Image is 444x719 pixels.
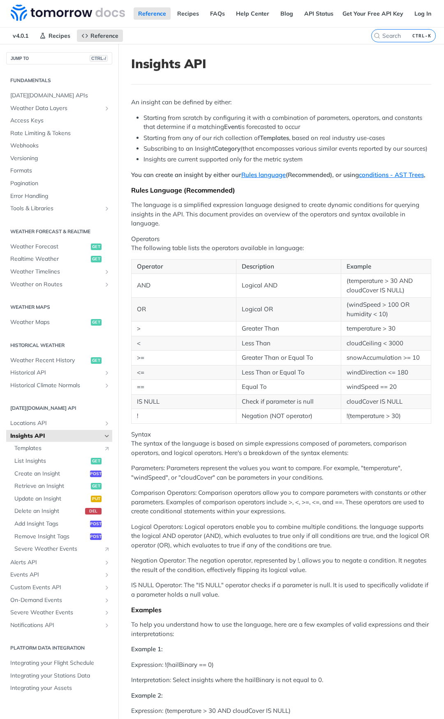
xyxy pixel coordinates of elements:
[104,281,110,288] button: Show subpages for Weather on Routes
[132,274,236,298] td: AND
[6,581,112,594] a: Custom Events APIShow subpages for Custom Events API
[10,571,102,579] span: Events API
[231,7,274,20] a: Help Center
[143,133,431,143] li: Starting from any of our rich collection of , based on real industry use-cases
[131,620,431,639] p: To help you understand how to use the language, here are a few examples of valid expressions and ...
[236,336,341,351] td: Less Than
[6,342,112,349] h2: Historical Weather
[6,670,112,682] a: Integrating your Stations Data
[14,482,89,490] span: Retrieve an Insight
[236,298,341,322] td: Logical OR
[91,496,102,502] span: put
[10,531,112,543] a: Remove Insight Tagspost
[131,56,431,71] h1: Insights API
[224,123,240,131] strong: Event
[6,190,112,202] a: Error Handling
[341,380,431,395] td: windSpeed == 20
[338,7,408,20] a: Get Your Free API Key
[131,706,431,716] p: Expression: (temperature > 30 AND cloudCover IS NULL)
[143,113,431,132] li: Starting from scratch by configuring it with a combination of parameters, operators, and constant...
[236,409,341,424] td: Negation (NOT operator)
[6,379,112,392] a: Historical Climate NormalsShow subpages for Historical Climate Normals
[6,152,112,165] a: Versioning
[131,675,431,685] p: Interpretation: Select insights where the hailBinary is not equal to 0.
[10,558,102,567] span: Alerts API
[11,5,125,21] img: Tomorrow.io Weather API Docs
[6,266,112,278] a: Weather TimelinesShow subpages for Weather Timelines
[14,457,89,465] span: List Insights
[10,318,89,326] span: Weather Maps
[104,572,110,578] button: Show subpages for Events API
[6,241,112,253] a: Weather Forecastget
[131,691,163,699] strong: Example 2:
[10,480,112,492] a: Retrieve an Insightget
[143,144,431,154] li: Subscribing to an Insight (that encompasses various similar events reported by our sources)
[6,77,112,84] h2: Fundamentals
[104,597,110,604] button: Show subpages for On-Demand Events
[14,444,99,453] span: Templates
[10,493,112,505] a: Update an Insightput
[341,298,431,322] td: (windSpeed > 100 OR humidity < 10)
[14,470,88,478] span: Create an Insight
[10,468,112,480] a: Create an Insightpost
[10,432,102,440] span: Insights API
[131,186,431,194] div: Rules Language (Recommended)
[104,445,110,452] i: Link
[91,243,102,250] span: get
[6,316,112,328] a: Weather Mapsget
[90,32,118,39] span: Reference
[10,117,110,125] span: Access Keys
[6,657,112,669] a: Integrating your Flight Schedule
[10,280,102,289] span: Weather on Routes
[132,365,236,380] td: <=
[6,569,112,581] a: Events APIShow subpages for Events API
[6,417,112,430] a: Locations APIShow subpages for Locations API
[341,394,431,409] td: cloudCover IS NULL
[104,546,110,552] i: Link
[10,596,102,604] span: On-Demand Events
[10,369,102,377] span: Historical API
[104,584,110,591] button: Show subpages for Custom Events API
[14,507,83,515] span: Delete an Insight
[91,357,102,364] span: get
[10,684,110,692] span: Integrating your Assets
[14,495,89,503] span: Update an Insight
[10,356,89,365] span: Weather Recent History
[132,298,236,322] td: OR
[131,522,431,550] p: Logical Operators: Logical operators enable you to combine multiple conditions. the language supp...
[10,192,110,200] span: Error Handling
[10,381,102,390] span: Historical Climate Normals
[91,458,102,464] span: get
[143,155,431,164] li: Insights are current supported only for the metric system
[132,394,236,409] td: IS NULL
[300,7,338,20] a: API Status
[77,30,123,42] a: Reference
[10,543,112,555] a: Severe Weather EventsLink
[10,92,110,100] span: [DATE][DOMAIN_NAME] APIs
[35,30,75,42] a: Recipes
[10,505,112,517] a: Delete an Insightdel
[104,622,110,629] button: Show subpages for Notifications API
[6,253,112,265] a: Realtime Weatherget
[131,488,431,516] p: Comparison Operators: Comparison operators allow you to compare parameters with constants or othe...
[341,274,431,298] td: (temperature > 30 AND cloudCover IS NULL)
[10,268,102,276] span: Weather Timelines
[276,7,298,20] a: Blog
[14,545,99,553] span: Severe Weather Events
[236,322,341,336] td: Greater Than
[410,32,433,40] kbd: CTRL-K
[85,508,102,515] span: del
[6,278,112,291] a: Weather on RoutesShow subpages for Weather on Routes
[132,259,236,274] th: Operator
[236,274,341,298] td: Logical AND
[6,354,112,367] a: Weather Recent Historyget
[6,556,112,569] a: Alerts APIShow subpages for Alerts API
[10,442,112,455] a: TemplatesLink
[104,382,110,389] button: Show subpages for Historical Climate Normals
[132,409,236,424] td: !
[14,533,88,541] span: Remove Insight Tags
[214,145,240,152] strong: Category
[90,533,102,540] span: post
[10,659,110,667] span: Integrating your Flight Schedule
[6,165,112,177] a: Formats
